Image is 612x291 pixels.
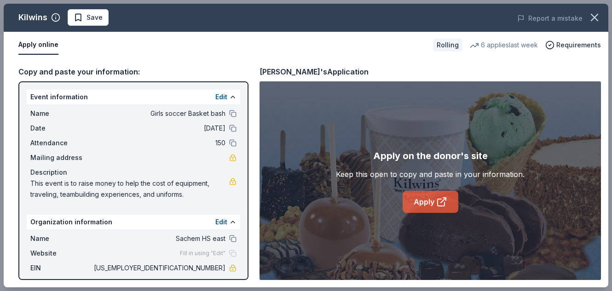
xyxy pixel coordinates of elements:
[30,178,229,200] span: This event is to raise money to help the cost of equipment, traveling, teambuilding experiences, ...
[18,66,248,78] div: Copy and paste your information:
[260,66,369,78] div: [PERSON_NAME]'s Application
[215,91,227,103] button: Edit
[545,40,601,51] button: Requirements
[336,169,525,180] div: Keep this open to copy and paste in your information.
[18,35,58,55] button: Apply online
[30,167,237,178] div: Description
[27,90,240,104] div: Event information
[30,152,92,163] span: Mailing address
[373,148,488,163] div: Apply on the donor's site
[92,123,225,134] span: [DATE]
[30,262,92,274] span: EIN
[92,108,225,119] span: Girls soccer Basket bash
[30,248,92,259] span: Website
[433,39,462,51] div: Rolling
[92,233,225,244] span: Sachem HS east
[403,191,458,213] a: Apply
[470,40,538,51] div: 6 applies last week
[180,250,225,257] span: Fill in using "Edit"
[27,215,240,229] div: Organization information
[92,137,225,148] span: 150
[30,108,92,119] span: Name
[30,233,92,244] span: Name
[215,217,227,228] button: Edit
[87,12,103,23] span: Save
[18,10,47,25] div: Kilwins
[30,137,92,148] span: Attendance
[30,123,92,134] span: Date
[68,9,109,26] button: Save
[517,13,583,24] button: Report a mistake
[556,40,601,51] span: Requirements
[92,262,225,274] span: [US_EMPLOYER_IDENTIFICATION_NUMBER]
